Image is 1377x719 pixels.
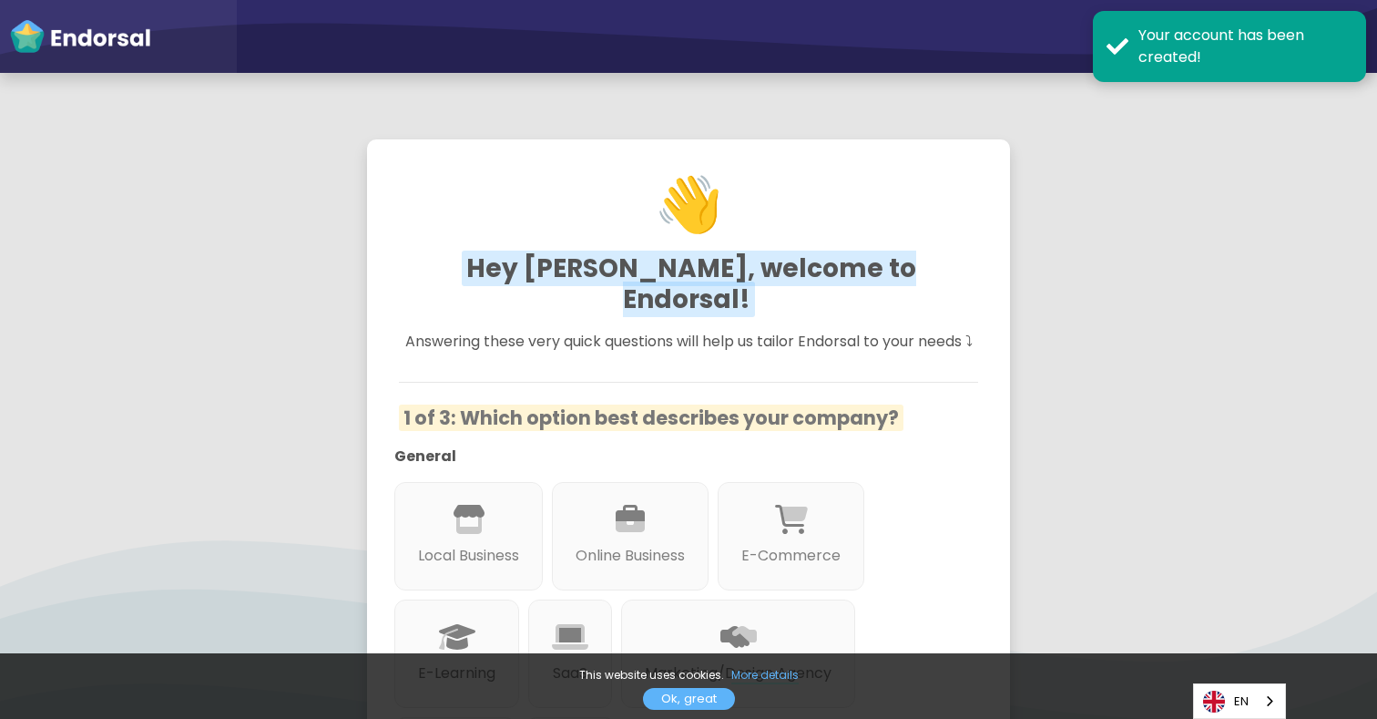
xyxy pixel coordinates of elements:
[1138,25,1352,68] div: Your account has been created!
[462,251,916,317] span: Hey [PERSON_NAME], welcome to Endorsal!
[399,405,903,431] span: 1 of 3: Which option best describes your company?
[9,18,151,55] img: endorsal-logo-white@2x.png
[1194,684,1285,718] a: EN
[405,331,973,352] span: Answering these very quick questions will help us tailor Endorsal to your needs ⤵︎
[643,688,735,710] a: Ok, great
[399,109,979,299] h1: 👋
[579,667,724,683] span: This website uses cookies.
[741,545,841,567] p: E-Commerce
[1193,683,1286,719] div: Language
[1193,683,1286,719] aside: Language selected: English
[418,545,519,567] p: Local Business
[576,545,685,567] p: Online Business
[731,667,799,684] a: More details
[394,446,955,467] p: General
